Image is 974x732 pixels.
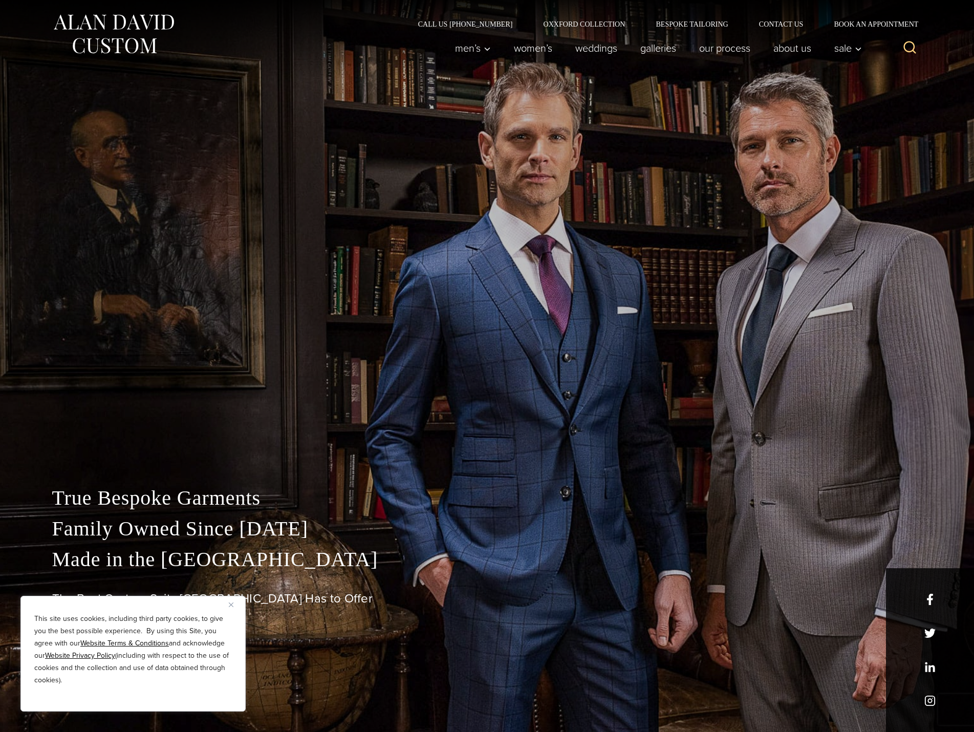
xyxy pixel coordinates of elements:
[744,20,819,28] a: Contact Us
[528,20,640,28] a: Oxxford Collection
[502,38,564,58] a: Women’s
[52,483,922,575] p: True Bespoke Garments Family Owned Since [DATE] Made in the [GEOGRAPHIC_DATA]
[564,38,629,58] a: weddings
[80,638,169,649] a: Website Terms & Conditions
[34,613,232,686] p: This site uses cookies, including third party cookies, to give you the best possible experience. ...
[403,20,528,28] a: Call Us [PHONE_NUMBER]
[443,38,867,58] nav: Primary Navigation
[403,20,922,28] nav: Secondary Navigation
[762,38,823,58] a: About Us
[640,20,743,28] a: Bespoke Tailoring
[687,38,762,58] a: Our Process
[229,602,233,607] img: Close
[834,43,862,53] span: Sale
[629,38,687,58] a: Galleries
[455,43,491,53] span: Men’s
[52,11,175,57] img: Alan David Custom
[229,598,241,611] button: Close
[818,20,922,28] a: Book an Appointment
[45,650,115,661] a: Website Privacy Policy
[898,36,922,60] button: View Search Form
[52,591,922,606] h1: The Best Custom Suits [GEOGRAPHIC_DATA] Has to Offer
